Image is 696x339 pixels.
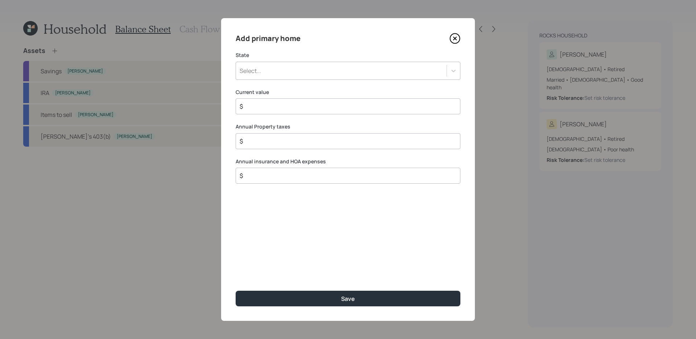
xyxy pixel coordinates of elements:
[236,33,301,44] h4: Add primary home
[341,295,355,303] div: Save
[236,123,460,130] label: Annual Property taxes
[236,158,460,165] label: Annual insurance and HOA expenses
[236,89,460,96] label: Current value
[236,291,460,306] button: Save
[240,67,261,75] div: Select...
[236,52,460,59] label: State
